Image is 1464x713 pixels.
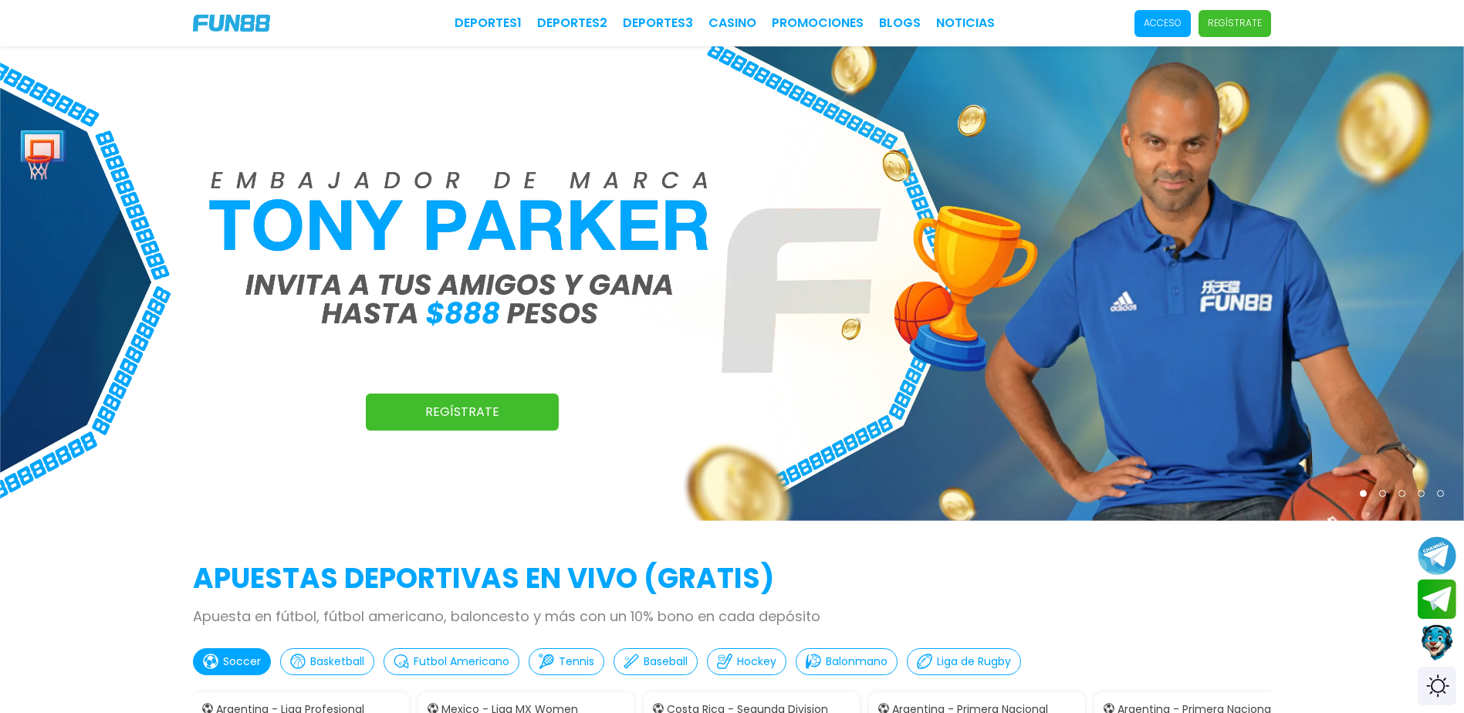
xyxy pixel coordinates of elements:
[193,648,271,675] button: Soccer
[708,14,756,32] a: CASINO
[1418,623,1456,663] button: Contact customer service
[193,558,1271,600] h2: APUESTAS DEPORTIVAS EN VIVO (gratis)
[455,14,522,32] a: Deportes1
[614,648,698,675] button: Baseball
[936,14,995,32] a: NOTICIAS
[1418,667,1456,705] div: Switch theme
[537,14,607,32] a: Deportes2
[644,654,688,670] p: Baseball
[193,606,1271,627] p: Apuesta en fútbol, fútbol americano, baloncesto y más con un 10% bono en cada depósito
[384,648,519,675] button: Futbol Americano
[907,648,1021,675] button: Liga de Rugby
[737,654,776,670] p: Hockey
[1208,16,1262,30] p: Regístrate
[1418,536,1456,576] button: Join telegram channel
[414,654,509,670] p: Futbol Americano
[529,648,604,675] button: Tennis
[1418,580,1456,620] button: Join telegram
[366,394,559,431] a: Regístrate
[1144,16,1182,30] p: Acceso
[879,14,921,32] a: BLOGS
[280,648,374,675] button: Basketball
[193,15,270,32] img: Company Logo
[772,14,864,32] a: Promociones
[707,648,786,675] button: Hockey
[559,654,594,670] p: Tennis
[310,654,364,670] p: Basketball
[623,14,693,32] a: Deportes3
[826,654,888,670] p: Balonmano
[937,654,1011,670] p: Liga de Rugby
[223,654,261,670] p: Soccer
[796,648,898,675] button: Balonmano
